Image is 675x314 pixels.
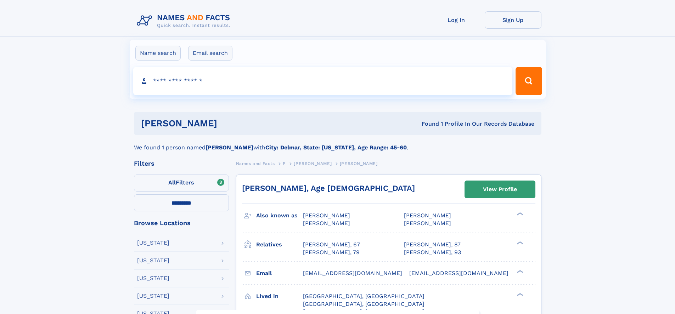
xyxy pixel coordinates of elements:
[137,240,169,246] div: [US_STATE]
[188,46,232,61] label: Email search
[319,120,534,128] div: Found 1 Profile In Our Records Database
[303,249,360,256] a: [PERSON_NAME], 79
[206,144,253,151] b: [PERSON_NAME]
[485,11,541,29] a: Sign Up
[404,220,451,227] span: [PERSON_NAME]
[283,161,286,166] span: P
[242,184,415,193] a: [PERSON_NAME], Age [DEMOGRAPHIC_DATA]
[256,239,303,251] h3: Relatives
[137,293,169,299] div: [US_STATE]
[294,161,332,166] span: [PERSON_NAME]
[340,161,378,166] span: [PERSON_NAME]
[303,212,350,219] span: [PERSON_NAME]
[303,301,424,307] span: [GEOGRAPHIC_DATA], [GEOGRAPHIC_DATA]
[134,135,541,152] div: We found 1 person named with .
[404,249,461,256] a: [PERSON_NAME], 93
[404,241,461,249] a: [PERSON_NAME], 87
[134,220,229,226] div: Browse Locations
[133,67,513,95] input: search input
[265,144,407,151] b: City: Delmar, State: [US_STATE], Age Range: 45-60
[483,181,517,198] div: View Profile
[134,175,229,192] label: Filters
[515,269,524,274] div: ❯
[256,267,303,279] h3: Email
[515,240,524,245] div: ❯
[137,258,169,263] div: [US_STATE]
[516,67,542,95] button: Search Button
[515,212,524,216] div: ❯
[303,220,350,227] span: [PERSON_NAME]
[303,293,424,299] span: [GEOGRAPHIC_DATA], [GEOGRAPHIC_DATA]
[409,270,508,276] span: [EMAIL_ADDRESS][DOMAIN_NAME]
[515,292,524,297] div: ❯
[135,46,181,61] label: Name search
[303,241,360,249] a: [PERSON_NAME], 67
[428,11,485,29] a: Log In
[283,159,286,168] a: P
[294,159,332,168] a: [PERSON_NAME]
[236,159,275,168] a: Names and Facts
[168,179,176,186] span: All
[303,270,402,276] span: [EMAIL_ADDRESS][DOMAIN_NAME]
[256,290,303,302] h3: Lived in
[404,212,451,219] span: [PERSON_NAME]
[141,119,320,128] h1: [PERSON_NAME]
[134,11,236,30] img: Logo Names and Facts
[137,275,169,281] div: [US_STATE]
[134,160,229,167] div: Filters
[256,210,303,222] h3: Also known as
[465,181,535,198] a: View Profile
